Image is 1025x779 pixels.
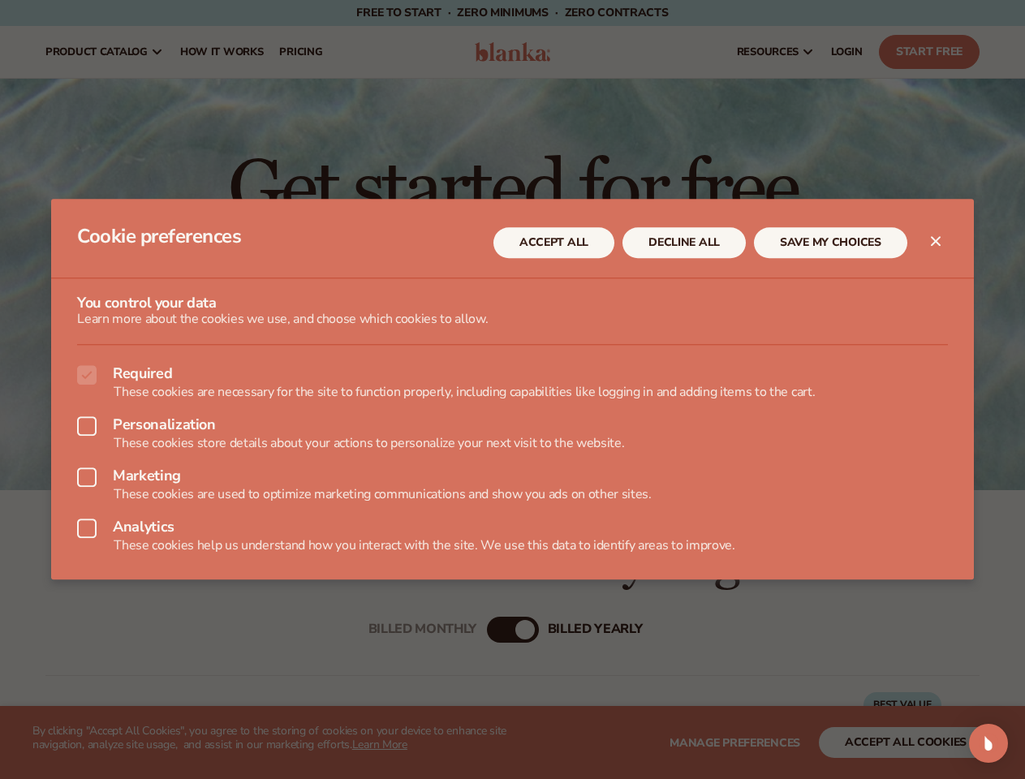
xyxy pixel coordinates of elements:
label: Personalization [77,416,948,436]
p: These cookies are necessary for the site to function properly, including capabilities like loggin... [77,385,948,400]
button: ACCEPT ALL [493,228,614,259]
h3: You control your data [77,295,948,312]
label: Required [77,365,948,385]
label: Analytics [77,519,948,539]
p: Learn more about the cookies we use, and choose which cookies to allow. [77,312,948,328]
h2: Cookie preferences [77,225,493,261]
p: These cookies are used to optimize marketing communications and show you ads on other sites. [77,487,948,502]
button: SAVE MY CHOICES [754,228,907,259]
p: These cookies store details about your actions to personalize your next visit to the website. [77,436,948,451]
p: These cookies help us understand how you interact with the site. We use this data to identify are... [77,539,948,554]
label: Marketing [77,467,948,487]
div: Open Intercom Messenger [969,724,1008,763]
button: Close dialog [926,231,945,251]
button: DECLINE ALL [622,228,746,259]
